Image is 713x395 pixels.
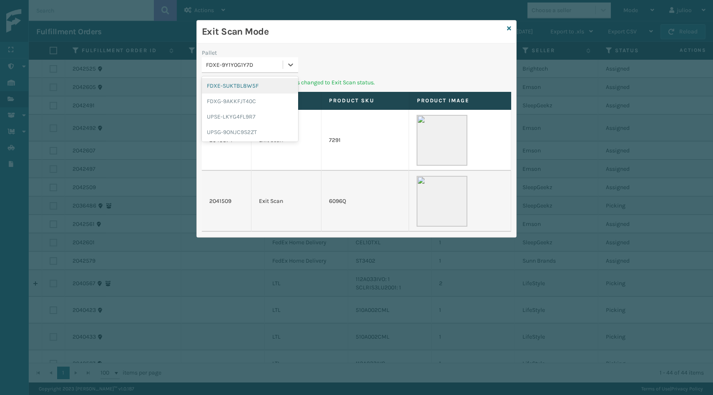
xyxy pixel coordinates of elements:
td: 6096Q [321,171,409,232]
div: FDXE-SUKTBL8W5F [202,78,298,94]
label: Product SKU [329,97,401,104]
p: Pallet scanned and Fulfillment Orders changed to Exit Scan status. [202,78,511,87]
td: Exit Scan [251,171,321,232]
div: UPSG-9ONJC9S2ZT [202,124,298,140]
img: 51104088640_40f294f443_o-scaled-700x700.jpg [417,176,467,227]
label: Product Image [417,97,504,104]
h3: Exit Scan Mode [202,25,504,38]
div: UPSE-LKYG4FL9R7 [202,109,298,124]
img: 51104088640_40f294f443_o-scaled-700x700.jpg [417,115,467,166]
label: Pallet [202,48,217,57]
td: 7291 [321,110,409,171]
div: FDXG-9AKKFJT40C [202,94,298,109]
div: FDXE-9Y1Y0G1Y7D [206,61,284,69]
a: 2041509 [209,197,231,205]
